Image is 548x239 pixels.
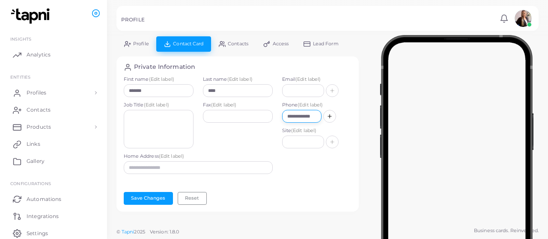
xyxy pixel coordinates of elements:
h5: PROFILE [121,17,145,23]
span: (Edit label) [159,153,184,159]
span: Configurations [10,181,51,186]
a: Contacts [6,101,101,118]
span: Products [27,123,51,131]
label: Email [282,76,352,83]
span: (Edit label) [291,127,316,133]
span: Gallery [27,157,45,165]
a: avatar [512,10,534,27]
a: Products [6,118,101,136]
span: ENTITIES [10,74,30,80]
button: Save Changes [124,192,173,205]
label: Fax [203,102,273,109]
span: 2025 [134,228,145,236]
label: First name [124,76,194,83]
a: Tapni [122,229,134,235]
span: Contacts [228,41,248,46]
span: Profile [133,41,149,46]
h4: Private Information [134,63,195,71]
span: (Edit label) [144,102,169,108]
a: Profiles [6,84,101,101]
button: Reset [178,192,207,205]
span: Version: 1.8.0 [150,229,179,235]
span: Integrations [27,212,59,220]
span: (Edit label) [295,76,321,82]
span: Contacts [27,106,51,114]
a: Links [6,136,101,153]
span: (Edit label) [149,76,174,82]
span: Lead Form [313,41,339,46]
span: Profiles [27,89,46,97]
label: Home Address [124,153,273,160]
span: Automations [27,195,61,203]
span: (Edit label) [211,102,236,108]
span: Settings [27,230,48,237]
label: Phone [282,102,352,109]
span: Links [27,140,40,148]
span: Contact Card [173,41,203,46]
span: (Edit label) [298,102,323,108]
label: Last name [203,76,273,83]
span: (Edit label) [227,76,253,82]
img: avatar [515,10,532,27]
span: INSIGHTS [10,36,31,41]
label: Job Title [124,102,194,109]
a: Gallery [6,153,101,170]
label: Site [282,127,352,134]
a: Automations [6,190,101,207]
img: logo [8,8,55,24]
span: Analytics [27,51,51,59]
a: Integrations [6,207,101,224]
span: © [116,228,179,236]
a: Analytics [6,46,101,63]
span: Access [273,41,289,46]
